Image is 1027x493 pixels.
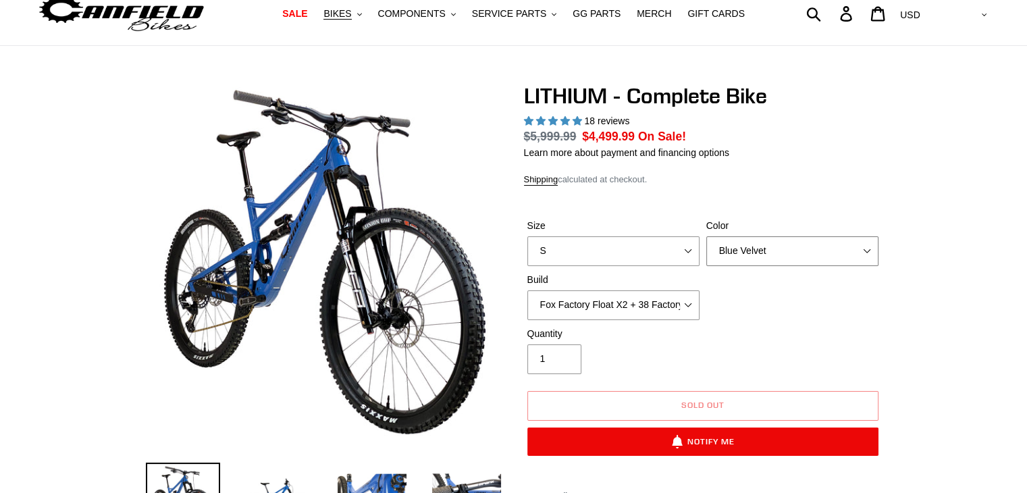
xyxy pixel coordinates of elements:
[637,8,671,20] span: MERCH
[524,130,577,143] span: $5,999.99
[681,5,752,23] a: GIFT CARDS
[524,83,882,109] h1: LITHIUM - Complete Bike
[524,174,558,186] a: Shipping
[371,5,463,23] button: COMPONENTS
[584,115,629,126] span: 18 reviews
[527,427,878,456] button: Notify Me
[524,173,882,186] div: calculated at checkout.
[630,5,678,23] a: MERCH
[317,5,368,23] button: BIKES
[566,5,627,23] a: GG PARTS
[275,5,314,23] a: SALE
[681,400,725,410] span: Sold out
[527,327,700,341] label: Quantity
[524,147,729,158] a: Learn more about payment and financing options
[527,273,700,287] label: Build
[149,86,501,438] img: LITHIUM - Complete Bike
[706,219,878,233] label: Color
[378,8,446,20] span: COMPONENTS
[323,8,351,20] span: BIKES
[472,8,546,20] span: SERVICE PARTS
[527,219,700,233] label: Size
[527,391,878,421] button: Sold out
[582,130,635,143] span: $4,499.99
[465,5,563,23] button: SERVICE PARTS
[573,8,621,20] span: GG PARTS
[282,8,307,20] span: SALE
[687,8,745,20] span: GIFT CARDS
[638,128,686,145] span: On Sale!
[524,115,585,126] span: 5.00 stars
